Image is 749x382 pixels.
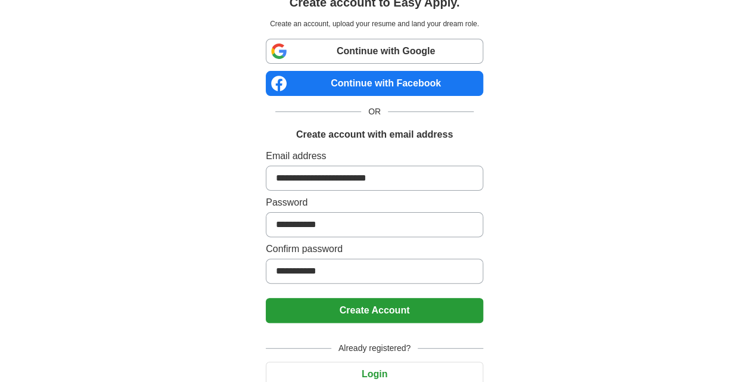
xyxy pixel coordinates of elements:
h1: Create account with email address [296,128,453,142]
span: Already registered? [331,342,418,355]
label: Email address [266,149,483,163]
a: Continue with Facebook [266,71,483,96]
a: Login [266,369,483,379]
label: Confirm password [266,242,483,256]
span: OR [361,105,388,118]
label: Password [266,195,483,210]
button: Create Account [266,298,483,323]
p: Create an account, upload your resume and land your dream role. [268,18,481,29]
a: Continue with Google [266,39,483,64]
